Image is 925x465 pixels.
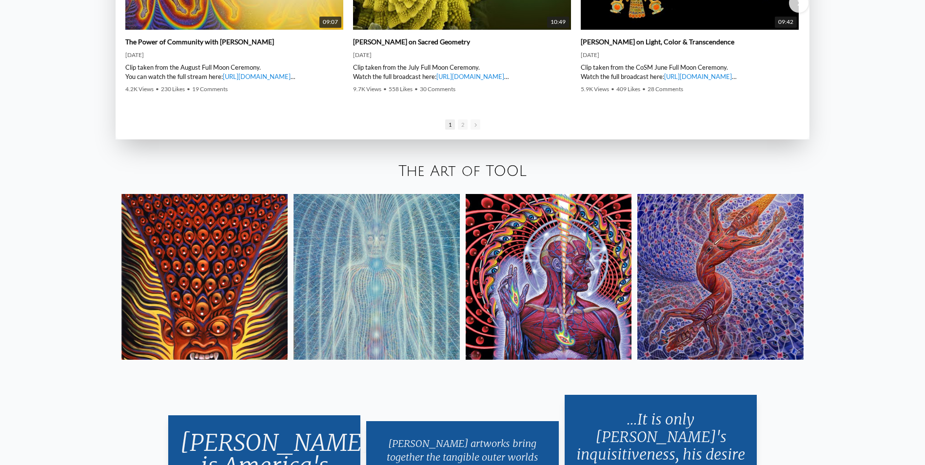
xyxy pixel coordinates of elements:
[353,85,381,93] span: 9.7K Views
[125,51,343,59] div: [DATE]
[192,85,228,93] span: 19 Comments
[156,85,159,93] span: •
[581,38,734,46] a: [PERSON_NAME] on Light, Color & Transcendence
[471,119,480,130] span: Go to next slide
[398,163,527,179] a: The Art of TOOL
[353,63,571,80] div: Clip taken from the July Full Moon Ceremony. Watch the full broadcast here: | [PERSON_NAME] | ► W...
[223,73,291,80] a: [URL][DOMAIN_NAME]
[445,119,455,130] span: Go to slide 1
[581,51,799,59] div: [DATE]
[353,51,571,59] div: [DATE]
[125,85,154,93] span: 4.2K Views
[353,38,470,46] a: [PERSON_NAME] on Sacred Geometry
[436,73,504,80] a: [URL][DOMAIN_NAME]
[383,85,387,93] span: •
[125,63,343,80] div: Clip taken from the August Full Moon Ceremony. You can watch the full stream here: | [PERSON_NAME...
[319,17,341,28] span: 09:07
[547,17,569,28] span: 10:49
[161,85,185,93] span: 230 Likes
[414,85,418,93] span: •
[642,85,646,93] span: •
[648,85,683,93] span: 28 Comments
[420,85,455,93] span: 30 Comments
[581,85,609,93] span: 5.9K Views
[389,85,413,93] span: 558 Likes
[125,38,274,46] a: The Power of Community with [PERSON_NAME]
[664,73,732,80] a: [URL][DOMAIN_NAME]
[458,119,468,130] span: Go to slide 2
[616,85,640,93] span: 409 Likes
[581,63,799,80] div: Clip taken from the CoSM June Full Moon Ceremony. Watch the full broadcast here: | [PERSON_NAME] ...
[187,85,190,93] span: •
[775,17,797,28] span: 09:42
[611,85,614,93] span: •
